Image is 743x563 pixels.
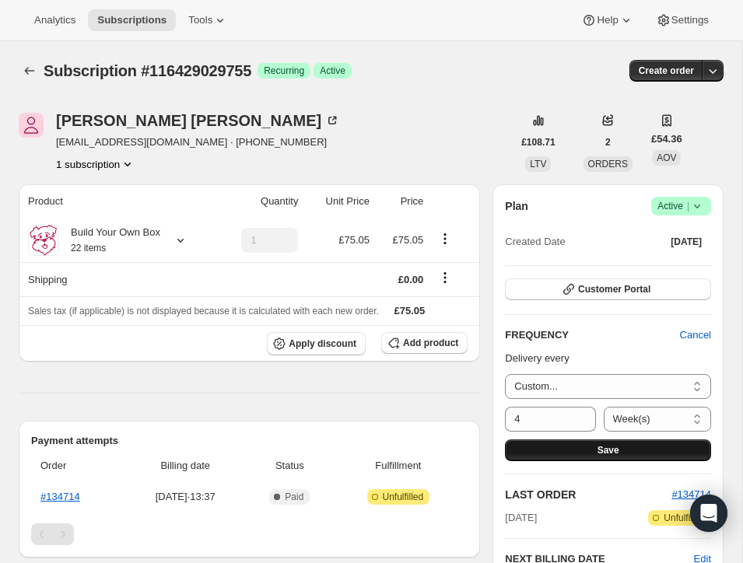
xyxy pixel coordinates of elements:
button: Tools [179,9,237,31]
span: Sales tax (if applicable) is not displayed because it is calculated with each new order. [28,306,379,316]
button: £108.71 [512,131,564,153]
h2: Plan [505,198,528,214]
span: [DATE] · 13:37 [129,489,241,505]
th: Product [19,184,215,219]
button: Settings [647,9,718,31]
span: Analytics [34,14,75,26]
small: 22 items [71,243,106,254]
span: Settings [671,14,709,26]
span: Tracy Adams [19,113,44,138]
button: Add product [381,332,468,354]
span: Tools [188,14,212,26]
div: [PERSON_NAME] [PERSON_NAME] [56,113,340,128]
span: [DATE] [671,236,702,248]
button: Shipping actions [433,269,457,286]
div: Open Intercom Messenger [690,495,727,532]
span: £75.05 [338,234,370,246]
span: Paid [285,491,303,503]
span: Billing date [129,458,241,474]
span: Create order [639,65,694,77]
span: £75.05 [394,305,426,316]
span: Active [320,65,345,77]
span: £54.36 [651,131,682,147]
th: Order [31,449,124,483]
button: Apply discount [267,332,366,355]
span: £75.05 [393,234,424,246]
button: 2 [596,131,620,153]
span: Subscriptions [97,14,166,26]
h2: Payment attempts [31,433,468,449]
span: Active [657,198,705,214]
span: £108.71 [521,136,555,149]
button: Subscriptions [88,9,176,31]
button: Product actions [433,230,457,247]
span: Save [598,444,619,456]
span: Status [251,458,328,474]
h2: FREQUENCY [505,327,679,343]
button: #134714 [671,487,711,502]
span: [EMAIL_ADDRESS][DOMAIN_NAME] · [PHONE_NUMBER] [56,135,340,150]
span: Help [597,14,618,26]
span: [DATE] [505,510,537,526]
button: Product actions [56,156,135,172]
button: [DATE] [661,231,711,253]
span: Cancel [680,327,711,343]
span: Apply discount [289,337,356,350]
th: Quantity [215,184,303,219]
button: Create order [629,60,703,82]
p: Delivery every [505,351,711,366]
span: AOV [657,152,676,163]
span: £0.00 [398,274,424,285]
button: Analytics [25,9,85,31]
span: Created Date [505,234,565,250]
span: Fulfillment [338,458,458,474]
a: #134714 [671,488,711,500]
span: Recurring [264,65,304,77]
th: Unit Price [303,184,374,219]
th: Price [374,184,428,219]
button: Cancel [671,323,720,348]
span: 2 [605,136,611,149]
span: Customer Portal [578,283,650,295]
img: product img [28,225,59,256]
button: Help [572,9,643,31]
span: Unfulfilled [383,491,424,503]
nav: Pagination [31,523,468,545]
button: Save [505,439,711,461]
button: Customer Portal [505,278,711,300]
span: Subscription #116429029755 [44,62,251,79]
h2: LAST ORDER [505,487,671,502]
a: #134714 [40,491,80,502]
span: ORDERS [588,159,628,170]
span: Add product [403,337,458,349]
span: LTV [530,159,546,170]
span: | [687,200,689,212]
span: Unfulfilled [664,512,705,524]
button: Subscriptions [19,60,40,82]
th: Shipping [19,262,215,296]
div: Build Your Own Box [59,225,160,256]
